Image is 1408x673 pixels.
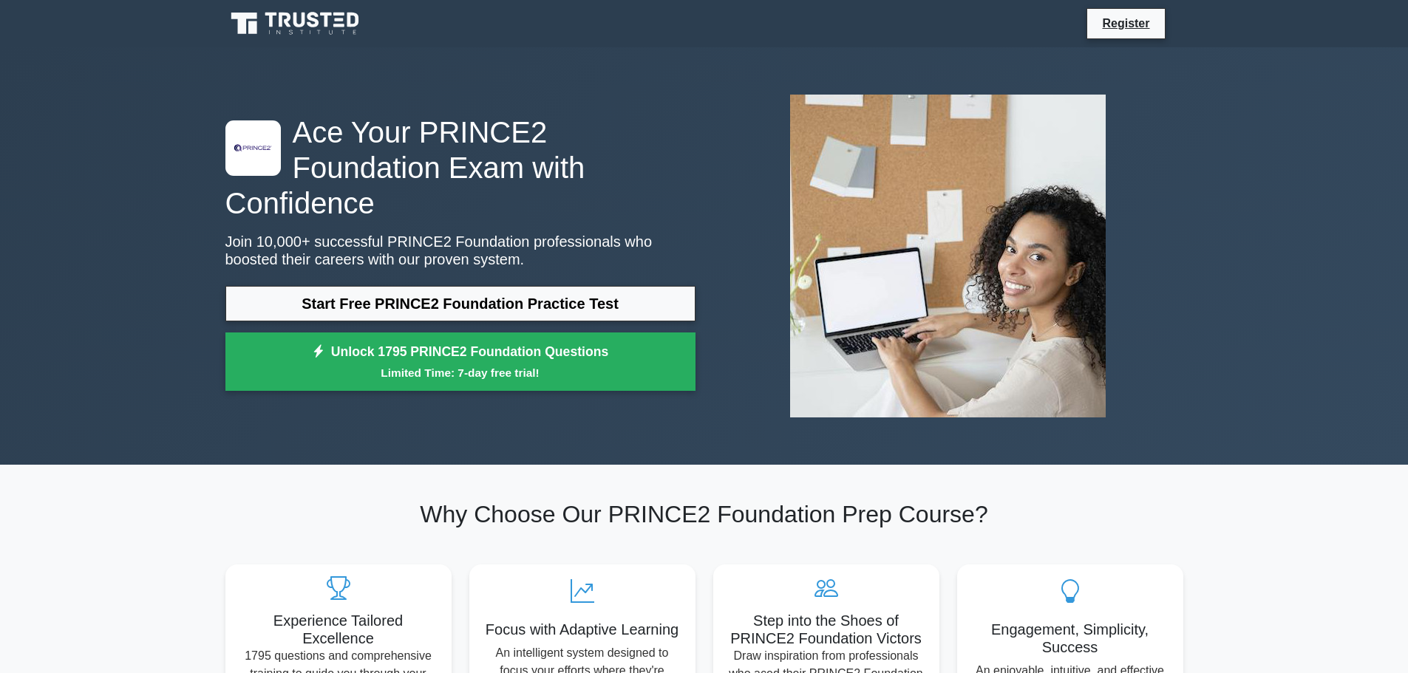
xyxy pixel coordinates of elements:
[225,286,696,321] a: Start Free PRINCE2 Foundation Practice Test
[969,621,1171,656] h5: Engagement, Simplicity, Success
[225,500,1183,528] h2: Why Choose Our PRINCE2 Foundation Prep Course?
[725,612,928,647] h5: Step into the Shoes of PRINCE2 Foundation Victors
[1093,14,1158,33] a: Register
[237,612,440,647] h5: Experience Tailored Excellence
[244,364,677,381] small: Limited Time: 7-day free trial!
[225,332,696,392] a: Unlock 1795 PRINCE2 Foundation QuestionsLimited Time: 7-day free trial!
[225,115,696,221] h1: Ace Your PRINCE2 Foundation Exam with Confidence
[225,233,696,268] p: Join 10,000+ successful PRINCE2 Foundation professionals who boosted their careers with our prove...
[481,621,684,638] h5: Focus with Adaptive Learning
